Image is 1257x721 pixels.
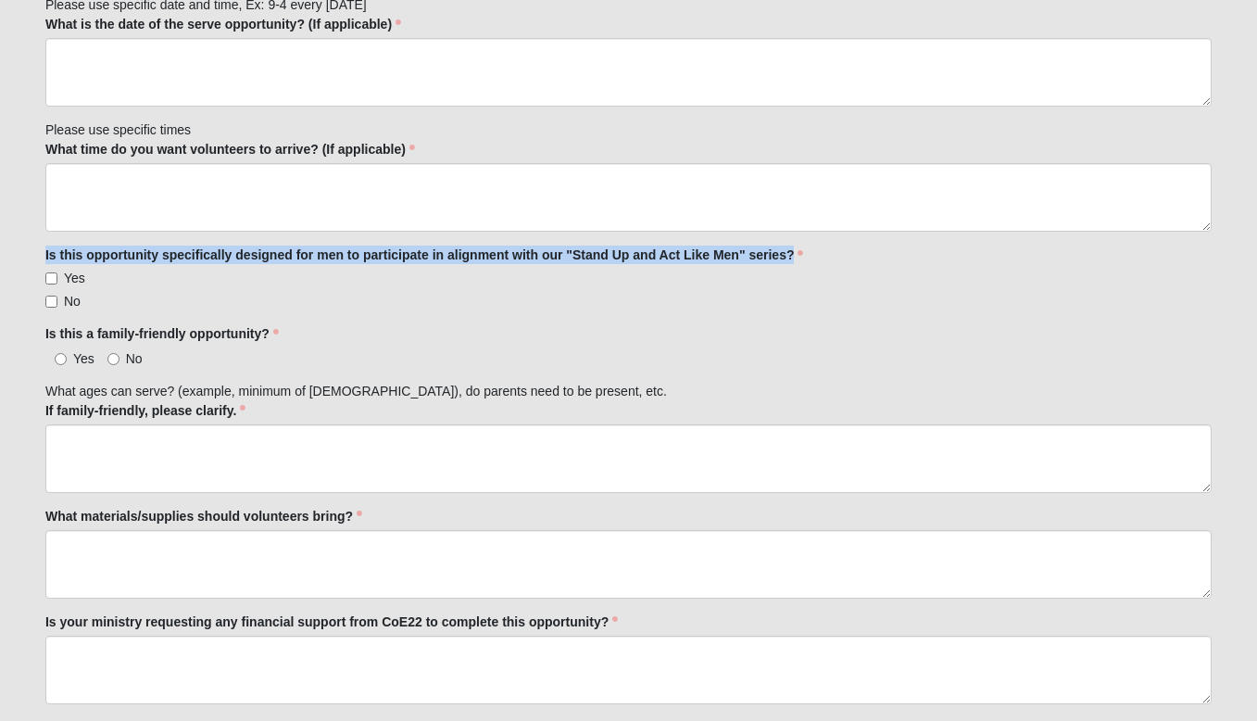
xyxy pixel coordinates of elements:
input: No [107,353,119,365]
input: No [45,296,57,308]
label: If family-friendly, please clarify. [45,401,245,420]
label: What is the date of the serve opportunity? (If applicable) [45,15,401,33]
label: Is your ministry requesting any financial support from CoE22 to complete this opportunity? [45,613,618,631]
input: Yes [45,272,57,285]
span: Yes [64,271,85,285]
span: No [126,351,143,366]
span: No [64,294,81,309]
label: What time do you want volunteers to arrive? (If applicable) [45,140,415,158]
label: Is this a family-friendly opportunity? [45,324,279,343]
label: Is this opportunity specifically designed for men to participate in alignment with our "Stand Up ... [45,246,804,264]
label: What materials/supplies should volunteers bring? [45,507,362,525]
input: Yes [55,353,67,365]
span: Yes [73,351,94,366]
